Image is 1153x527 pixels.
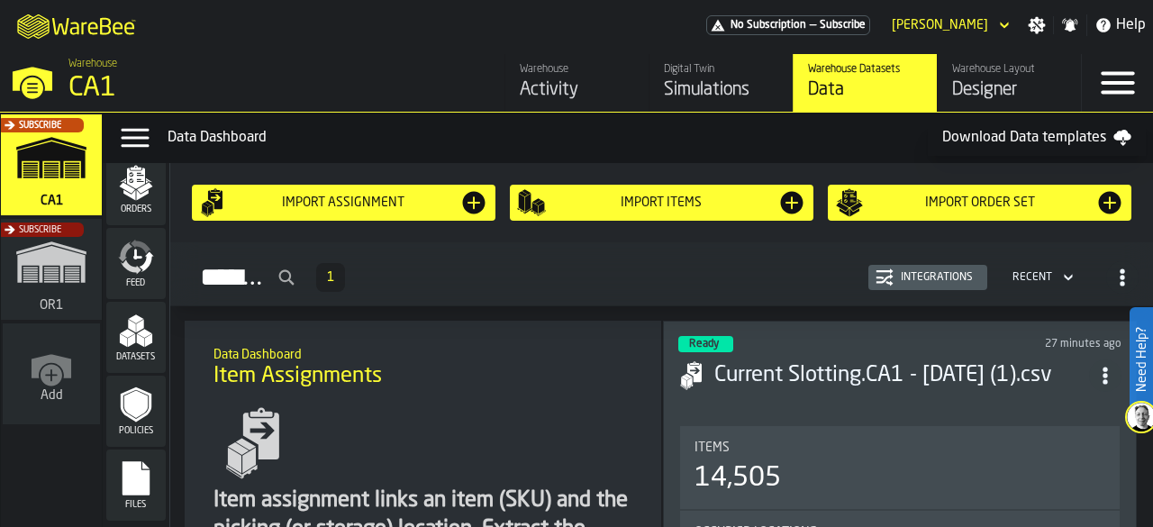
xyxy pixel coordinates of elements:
li: menu Feed [106,228,166,300]
div: status-3 2 [678,336,733,352]
label: button-toggle-Notifications [1054,16,1086,34]
a: Download Data templates [928,120,1146,156]
div: Warehouse Layout [952,63,1067,76]
span: Add [41,388,63,403]
div: Activity [520,77,634,103]
div: Data Dashboard [168,127,928,149]
div: DropdownMenuValue-Jasmine Lim [892,18,988,32]
div: Updated: 8/20/2025, 2:48:58 PM Created: 8/20/2025, 2:48:50 PM [930,338,1121,350]
div: DropdownMenuValue-4 [1012,271,1052,284]
a: link-to-/wh/i/76e2a128-1b54-4d66-80d4-05ae4c277723/data [793,54,937,112]
div: title-Item Assignments [199,335,648,400]
a: link-to-/wh/i/76e2a128-1b54-4d66-80d4-05ae4c277723/feed/ [504,54,649,112]
a: link-to-/wh/i/76e2a128-1b54-4d66-80d4-05ae4c277723/simulations [1,114,102,219]
span: Item Assignments [213,362,382,391]
h2: button-Assignments [170,242,1153,306]
span: 1 [327,271,334,284]
span: Subscribe [19,225,61,235]
span: Orders [106,204,166,214]
label: button-toggle-Settings [1021,16,1053,34]
li: menu Datasets [106,302,166,374]
div: DropdownMenuValue-4 [1005,267,1077,288]
span: Datasets [106,352,166,362]
h2: Sub Title [213,344,633,362]
span: Items [695,441,730,455]
span: Feed [106,278,166,288]
div: Title [695,441,1105,455]
li: menu Orders [106,154,166,226]
div: DropdownMenuValue-Jasmine Lim [885,14,1013,36]
span: No Subscription [731,19,806,32]
div: stat-Items [680,426,1120,509]
label: button-toggle-Data Menu [110,120,160,156]
div: Import Order Set [864,195,1095,210]
div: CA1 [68,72,490,104]
button: button-Import assignment [192,185,495,221]
span: — [810,19,816,32]
span: Ready [689,339,719,350]
li: menu Files [106,450,166,522]
div: Import assignment [228,195,459,210]
a: link-to-/wh/i/02d92962-0f11-4133-9763-7cb092bceeef/simulations [1,219,102,323]
div: ButtonLoadMore-Load More-Prev-First-Last [309,263,352,292]
a: link-to-/wh/i/76e2a128-1b54-4d66-80d4-05ae4c277723/simulations [649,54,793,112]
div: Simulations [664,77,778,103]
div: Warehouse Datasets [808,63,922,76]
button: button-Import Order Set [828,185,1131,221]
div: Data [808,77,922,103]
div: Menu Subscription [706,15,870,35]
span: Subscribe [19,121,61,131]
a: link-to-/wh/new [3,323,100,428]
button: button-Integrations [868,265,987,290]
label: Need Help? [1131,309,1151,410]
span: Policies [106,426,166,436]
div: 14,505 [695,462,781,495]
button: button-Import Items [510,185,813,221]
span: Warehouse [68,58,117,70]
h3: Current Slotting.CA1 - [DATE] (1).csv [714,361,1089,390]
div: Current Slotting.CA1 - 08.05.25 (1).csv [714,361,1089,390]
div: Designer [952,77,1067,103]
label: button-toggle-Menu [1082,54,1153,112]
li: menu Policies [106,376,166,448]
a: link-to-/wh/i/76e2a128-1b54-4d66-80d4-05ae4c277723/designer [937,54,1081,112]
span: Files [106,500,166,510]
span: Subscribe [820,19,866,32]
div: Import Items [546,195,777,210]
span: Help [1116,14,1146,36]
div: Integrations [894,271,980,284]
div: Warehouse [520,63,634,76]
a: link-to-/wh/i/76e2a128-1b54-4d66-80d4-05ae4c277723/pricing/ [706,15,870,35]
div: Digital Twin [664,63,778,76]
label: button-toggle-Help [1087,14,1153,36]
